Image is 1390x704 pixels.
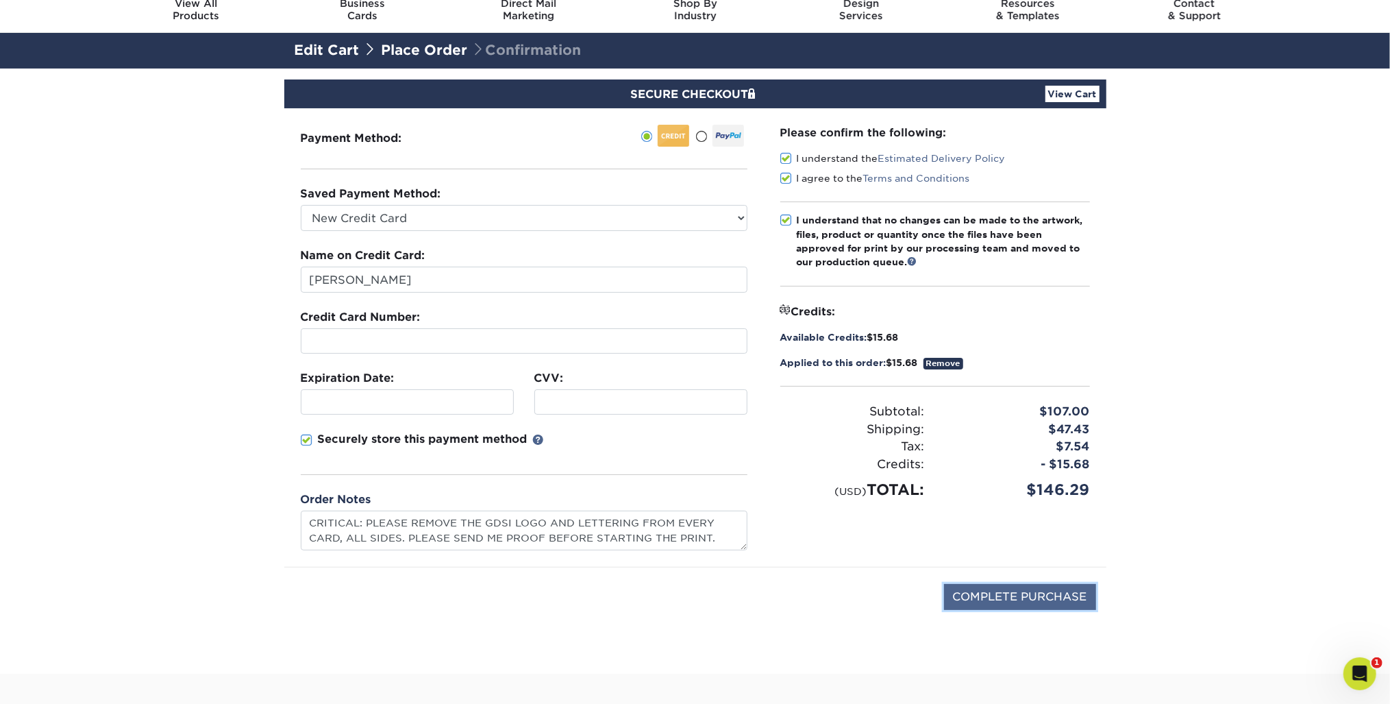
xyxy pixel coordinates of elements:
a: Remove [923,358,963,369]
iframe: Secure expiration date input frame [307,396,508,409]
label: I understand the [780,151,1006,165]
span: Confirmation [472,42,582,58]
div: $ [780,356,1090,369]
div: Tax: [770,438,935,456]
input: First & Last Name [301,267,747,293]
div: $15.68 [780,330,1090,344]
span: 1 [1372,657,1382,668]
a: Place Order [382,42,468,58]
small: (USD) [835,485,867,497]
label: CVV: [534,370,564,387]
label: Name on Credit Card: [301,247,425,264]
div: Subtotal: [770,403,935,421]
iframe: Secure CVC input frame [541,396,741,409]
label: Credit Card Number: [301,309,421,326]
div: Shipping: [770,421,935,439]
label: I agree to the [780,171,970,185]
a: Edit Cart [295,42,360,58]
iframe: Secure card number input frame [307,335,741,348]
div: $107.00 [935,403,1100,421]
iframe: Intercom live chat [1343,657,1376,690]
div: Credits: [770,456,935,474]
div: I understand that no changes can be made to the artwork, files, product or quantity once the file... [797,213,1090,269]
div: $7.54 [935,438,1100,456]
div: Credits: [780,303,1090,319]
label: Expiration Date: [301,370,395,387]
span: Applied to this order: [780,357,886,368]
a: Estimated Delivery Policy [878,153,1006,164]
label: Saved Payment Method: [301,186,441,202]
a: Terms and Conditions [863,173,970,184]
div: $146.29 [935,478,1100,501]
iframe: Google Customer Reviews [3,662,116,699]
h3: Payment Method: [301,132,436,145]
a: View Cart [1045,86,1100,102]
div: $47.43 [935,421,1100,439]
span: Available Credits: [780,332,867,343]
div: Please confirm the following: [780,125,1090,141]
div: - $15.68 [935,456,1100,474]
div: TOTAL: [770,478,935,501]
img: DigiCert Secured Site Seal [295,584,363,624]
label: Order Notes [301,491,371,508]
input: COMPLETE PURCHASE [944,584,1096,610]
span: 15.68 [893,357,918,368]
span: SECURE CHECKOUT [631,88,760,101]
p: Securely store this payment method [318,431,528,448]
